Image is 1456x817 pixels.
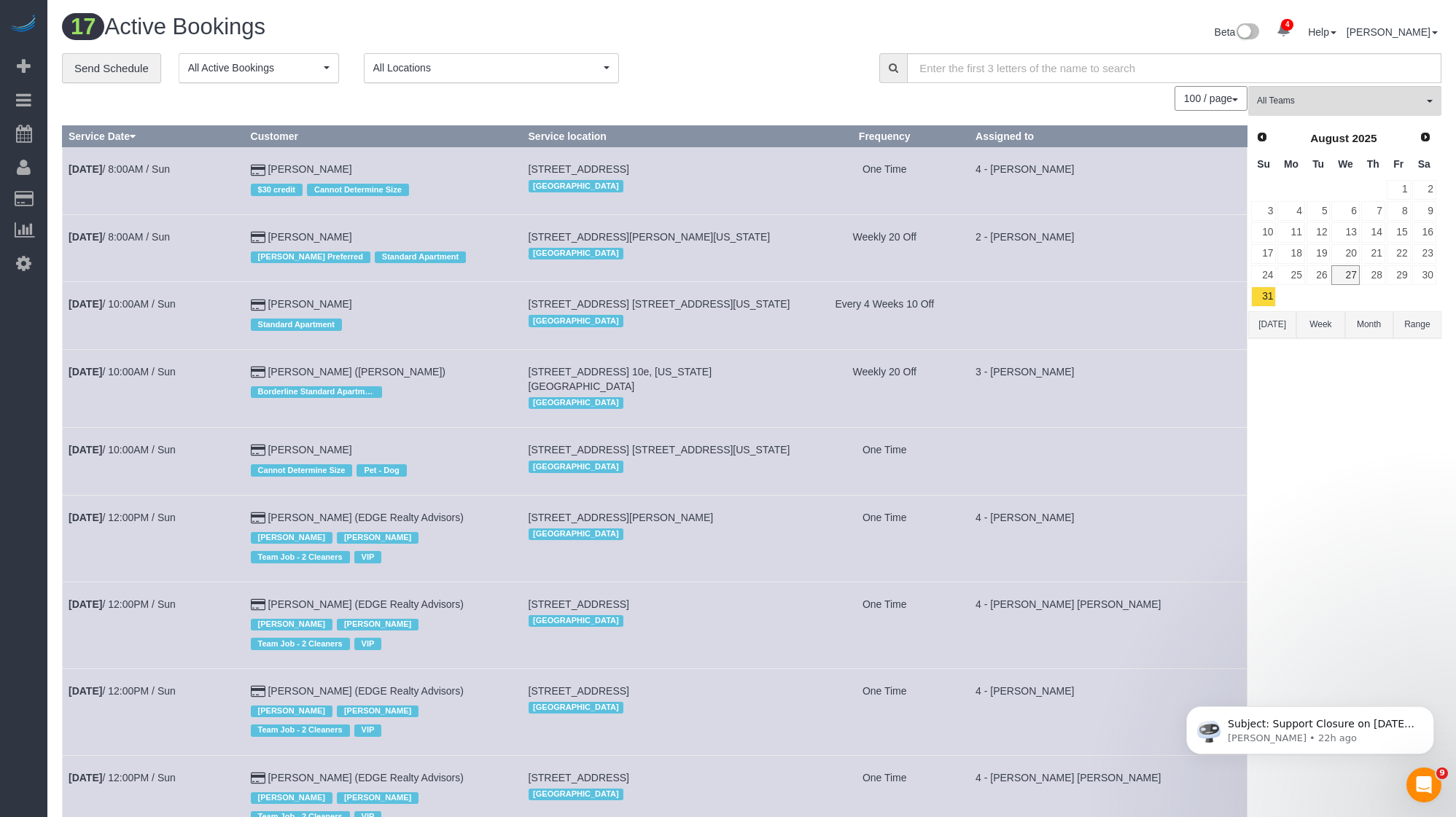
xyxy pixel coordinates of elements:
span: 2025 [1352,132,1377,144]
div: Location [529,785,794,804]
span: [STREET_ADDRESS] [529,685,629,697]
b: [DATE] [69,366,102,378]
td: Customer [244,214,522,281]
h1: Active Bookings [62,15,741,39]
td: Schedule date [63,349,245,427]
a: 22 [1387,244,1411,264]
a: 3 [1251,201,1276,221]
span: [PERSON_NAME] [251,619,332,630]
i: Credit Card Payment [251,232,265,243]
td: Customer [244,582,522,668]
td: Frequency [800,495,970,582]
span: 17 [62,13,104,40]
th: Assigned to [970,126,1247,147]
span: Team Job - 2 Cleaners [251,551,350,563]
a: Beta [1215,26,1260,38]
td: Customer [244,428,522,495]
b: [DATE] [69,772,102,783]
button: All Teams [1248,86,1441,116]
span: VIP [354,638,382,649]
td: Schedule date [63,495,245,582]
a: 27 [1331,265,1359,285]
a: [PERSON_NAME] [268,298,351,310]
td: Assigned to [970,428,1247,495]
i: Credit Card Payment [251,445,265,456]
a: 31 [1251,286,1276,306]
button: Week [1296,311,1344,338]
div: Location [529,457,794,476]
span: [STREET_ADDRESS] [STREET_ADDRESS][US_STATE] [529,298,790,310]
div: Location [529,244,794,263]
th: Service Date [63,126,245,147]
img: New interface [1235,23,1259,42]
div: Location [529,525,794,544]
a: [PERSON_NAME] (EDGE Realty Advisors) [268,685,463,697]
span: [GEOGRAPHIC_DATA] [529,315,624,327]
span: [GEOGRAPHIC_DATA] [529,397,624,409]
a: [DATE]/ 10:00AM / Sun [69,444,176,456]
td: Assigned to [970,582,1247,668]
span: Cannot Determine Size [251,464,353,476]
i: Credit Card Payment [251,300,265,310]
span: Team Job - 2 Cleaners [251,724,350,736]
span: [STREET_ADDRESS] [529,598,629,610]
a: [DATE]/ 12:00PM / Sun [69,685,176,697]
a: 12 [1307,222,1331,242]
td: Assigned to [970,495,1247,582]
span: August [1310,132,1349,144]
a: 7 [1361,201,1385,221]
a: 16 [1412,222,1436,242]
button: Range [1393,311,1441,338]
i: Credit Card Payment [251,165,265,176]
a: [PERSON_NAME] [268,163,351,175]
span: [STREET_ADDRESS][PERSON_NAME] [529,512,714,523]
iframe: Intercom live chat [1406,767,1441,802]
img: Automaid Logo [9,15,38,35]
td: Customer [244,495,522,582]
b: [DATE] [69,163,102,175]
div: Location [529,311,794,330]
input: Enter the first 3 letters of the name to search [907,53,1441,83]
a: 21 [1361,244,1385,264]
a: 13 [1331,222,1359,242]
a: Next [1415,128,1436,148]
span: Cannot Determine Size [307,184,409,195]
span: [GEOGRAPHIC_DATA] [529,180,624,192]
td: Assigned to [970,147,1247,214]
span: [GEOGRAPHIC_DATA] [529,461,624,472]
span: [GEOGRAPHIC_DATA] [529,702,624,714]
th: Frequency [800,126,970,147]
a: [DATE]/ 12:00PM / Sun [69,772,176,783]
span: Monday [1284,158,1299,170]
td: Assigned to [970,349,1247,427]
a: [PERSON_NAME] (EDGE Realty Advisors) [268,598,463,610]
span: [PERSON_NAME] [251,705,332,717]
span: Prev [1256,131,1268,143]
span: Saturday [1418,158,1430,170]
a: [PERSON_NAME] (EDGE Realty Advisors) [268,772,463,783]
a: 5 [1307,201,1331,221]
td: Customer [244,349,522,427]
b: [DATE] [69,298,102,310]
button: Month [1345,311,1393,338]
a: [PERSON_NAME] ([PERSON_NAME]) [268,366,445,378]
td: Frequency [800,582,970,668]
i: Credit Card Payment [251,513,265,523]
a: [PERSON_NAME] [268,231,351,243]
div: Location [529,611,794,630]
ol: All Locations [364,53,619,83]
i: Credit Card Payment [251,773,265,783]
a: 30 [1412,265,1436,285]
span: [STREET_ADDRESS] [529,163,629,175]
i: Credit Card Payment [251,367,265,378]
a: 8 [1387,201,1411,221]
span: Standard Apartment [375,251,466,263]
a: Help [1308,26,1336,38]
td: Schedule date [63,282,245,349]
td: Assigned to [970,282,1247,349]
a: Send Schedule [62,53,161,84]
a: [DATE]/ 8:00AM / Sun [69,231,170,243]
